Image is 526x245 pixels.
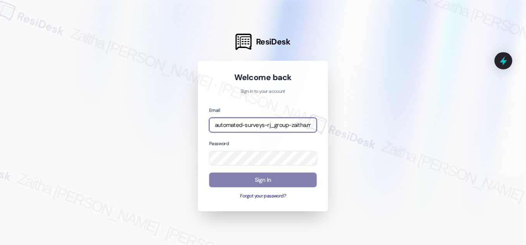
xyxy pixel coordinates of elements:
button: Sign In [209,173,317,188]
label: Email [209,107,220,113]
button: Forgot your password? [209,193,317,200]
span: ResiDesk [256,36,291,47]
h1: Welcome back [209,72,317,83]
label: Password [209,140,229,147]
input: name@example.com [209,118,317,133]
p: Sign in to your account [209,88,317,95]
img: ResiDesk Logo [235,34,252,50]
